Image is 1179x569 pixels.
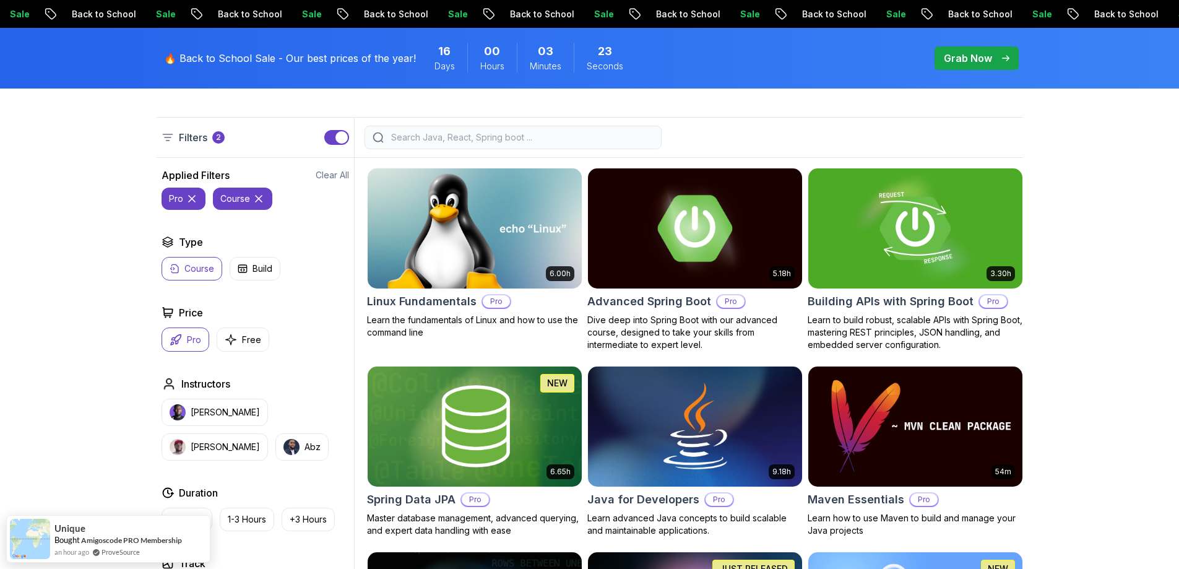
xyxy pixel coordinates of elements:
button: 0-1 Hour [162,508,212,531]
span: 3 Minutes [538,43,553,60]
p: Sale [415,8,455,20]
a: Amigoscode PRO Membership [81,536,182,545]
img: instructor img [170,404,186,420]
h2: Type [179,235,203,250]
a: Linux Fundamentals card6.00hLinux FundamentalsProLearn the fundamentals of Linux and how to use t... [367,168,582,339]
img: Spring Data JPA card [368,367,582,487]
h2: Duration [179,485,218,500]
input: Search Java, React, Spring boot ... [389,131,654,144]
h2: Instructors [181,376,230,391]
h2: Linux Fundamentals [367,293,477,310]
p: Dive deep into Spring Boot with our advanced course, designed to take your skills from intermedia... [587,314,803,351]
p: Sale [707,8,747,20]
span: Bought [54,535,80,545]
p: 5.18h [773,269,791,279]
p: Pro [187,334,201,346]
span: 23 Seconds [598,43,612,60]
span: 16 Days [438,43,451,60]
p: 54m [995,467,1011,477]
button: 1-3 Hours [220,508,274,531]
p: Sale [561,8,601,20]
span: Unique [54,523,85,534]
p: Learn to build robust, scalable APIs with Spring Boot, mastering REST principles, JSON handling, ... [808,314,1023,351]
p: Learn the fundamentals of Linux and how to use the command line [367,314,582,339]
button: pro [162,188,205,210]
button: course [213,188,272,210]
button: Free [217,328,269,352]
p: [PERSON_NAME] [191,406,260,419]
img: provesource social proof notification image [10,519,50,559]
p: Pro [910,493,938,506]
h2: Applied Filters [162,168,230,183]
p: Back to School [331,8,415,20]
a: Spring Data JPA card6.65hNEWSpring Data JPAProMaster database management, advanced querying, and ... [367,366,582,537]
p: Learn advanced Java concepts to build scalable and maintainable applications. [587,512,803,537]
p: Learn how to use Maven to build and manage your Java projects [808,512,1023,537]
p: NEW [547,377,568,389]
p: Back to School [477,8,561,20]
span: an hour ago [54,547,89,557]
p: [PERSON_NAME] [191,441,260,453]
p: Back to School [769,8,853,20]
p: Grab Now [944,51,992,66]
button: instructor img[PERSON_NAME] [162,399,268,426]
p: 0-1 Hour [170,513,204,526]
p: pro [169,193,183,205]
img: Maven Essentials card [808,367,1022,487]
p: 9.18h [772,467,791,477]
img: Linux Fundamentals card [368,168,582,289]
p: 2 [216,132,221,142]
p: Free [242,334,261,346]
p: Pro [980,295,1007,308]
p: +3 Hours [290,513,327,526]
p: Sale [123,8,163,20]
span: Hours [480,60,504,72]
img: Building APIs with Spring Boot card [808,168,1022,289]
p: course [220,193,250,205]
a: ProveSource [101,547,140,557]
p: Pro [706,493,733,506]
p: Master database management, advanced querying, and expert data handling with ease [367,512,582,537]
p: 6.00h [550,269,571,279]
p: Filters [179,130,207,145]
img: Java for Developers card [588,367,802,487]
button: Build [230,257,280,280]
h2: Advanced Spring Boot [587,293,711,310]
h2: Spring Data JPA [367,491,456,508]
p: Pro [462,493,489,506]
span: Days [434,60,455,72]
img: instructor img [170,439,186,455]
p: Sale [1000,8,1039,20]
p: Pro [483,295,510,308]
button: +3 Hours [282,508,335,531]
p: Abz [304,441,321,453]
button: Clear All [316,169,349,181]
p: 6.65h [550,467,571,477]
p: Back to School [1061,8,1146,20]
p: Course [184,263,214,275]
h2: Maven Essentials [808,491,904,508]
p: 1-3 Hours [228,513,266,526]
button: Course [162,257,222,280]
a: Maven Essentials card54mMaven EssentialsProLearn how to use Maven to build and manage your Java p... [808,366,1023,537]
p: Build [253,263,272,275]
img: Advanced Spring Boot card [582,165,807,291]
h2: Building APIs with Spring Boot [808,293,974,310]
p: Sale [853,8,893,20]
p: Sale [269,8,309,20]
a: Building APIs with Spring Boot card3.30hBuilding APIs with Spring BootProLearn to build robust, s... [808,168,1023,351]
button: instructor img[PERSON_NAME] [162,433,268,461]
span: 0 Hours [484,43,500,60]
button: instructor imgAbz [275,433,329,461]
p: Pro [717,295,745,308]
span: Seconds [587,60,623,72]
a: Java for Developers card9.18hJava for DevelopersProLearn advanced Java concepts to build scalable... [587,366,803,537]
button: Pro [162,328,209,352]
h2: Java for Developers [587,491,699,508]
img: instructor img [283,439,300,455]
span: Minutes [530,60,561,72]
a: Advanced Spring Boot card5.18hAdvanced Spring BootProDive deep into Spring Boot with our advanced... [587,168,803,351]
p: 🔥 Back to School Sale - Our best prices of the year! [164,51,416,66]
p: Back to School [39,8,123,20]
